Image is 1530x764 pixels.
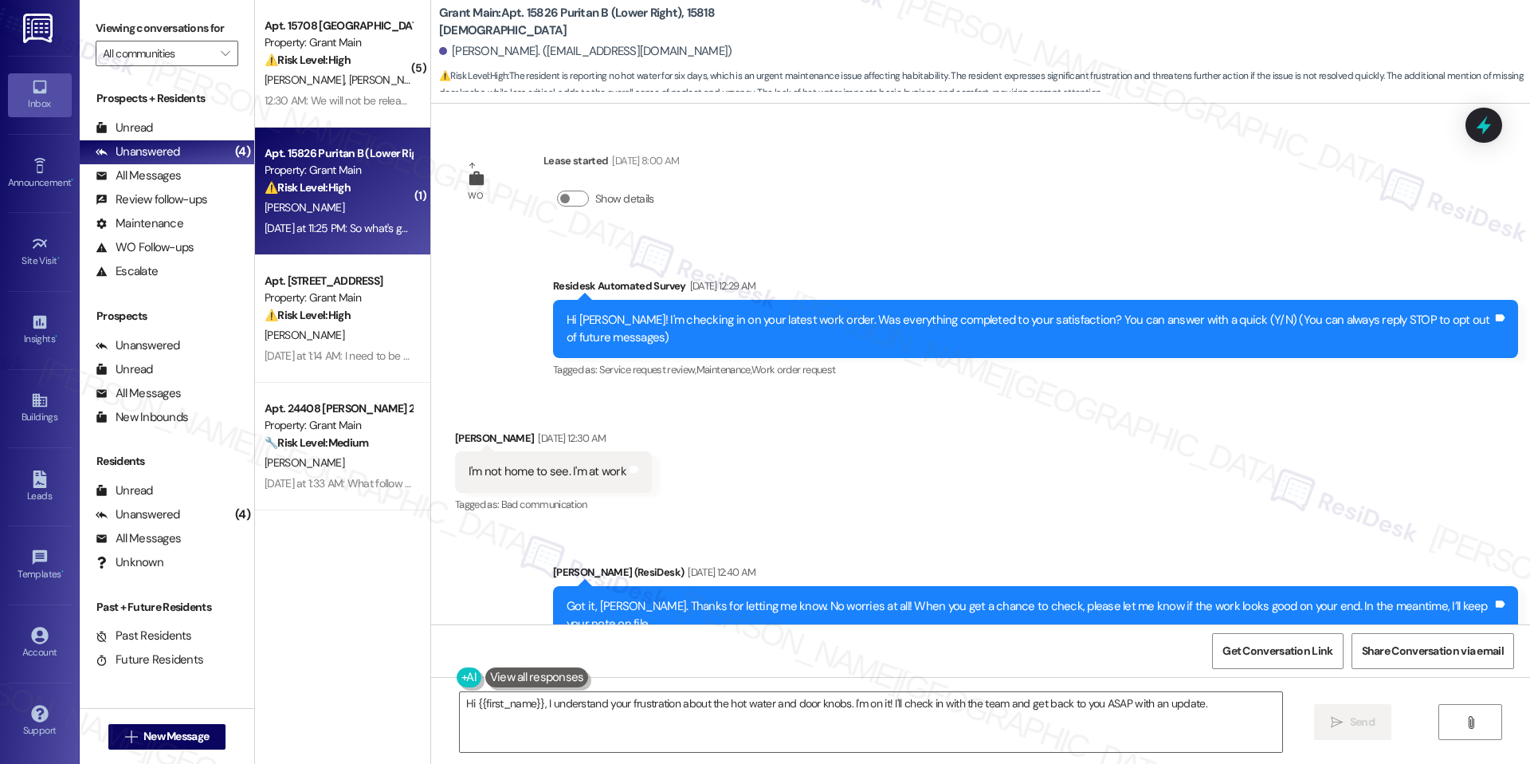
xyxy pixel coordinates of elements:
input: All communities [103,41,213,66]
div: Future Residents [96,652,203,668]
span: Get Conversation Link [1222,643,1332,660]
div: All Messages [96,530,181,547]
div: [DATE] 12:29 AM [686,278,756,294]
a: Inbox [8,73,72,116]
div: [DATE] at 1:14 AM: I need to be compensated for me spending my money to keeping the house smell d... [265,349,1214,363]
i:  [1331,716,1343,729]
span: [PERSON_NAME] [265,328,344,342]
div: [PERSON_NAME] (ResiDesk) [553,564,1518,586]
div: Apt. [STREET_ADDRESS] [265,273,412,289]
div: Prospects [80,308,254,325]
i:  [1465,716,1477,729]
span: Maintenance , [696,363,751,376]
span: New Message [143,728,209,745]
div: Residesk Automated Survey [553,278,1518,300]
span: • [55,331,57,342]
div: Hi [PERSON_NAME]! I'm checking in on your latest work order. Was everything completed to your sat... [567,312,1493,346]
div: (4) [231,502,254,527]
div: [DATE] 12:30 AM [534,430,606,447]
i:  [221,47,229,60]
div: Tagged as: [455,493,652,516]
div: New Inbounds [96,409,188,426]
div: Review follow-ups [96,191,207,208]
b: Grant Main: Apt. 15826 Puritan B (Lower Right), 15818 [DEMOGRAPHIC_DATA] [439,5,758,39]
div: Residents [80,453,254,470]
textarea: Hi {{first_name}}, I understand your frustration about the hot water and door knobs. I'm on it! I... [460,692,1282,752]
button: Share Conversation via email [1351,633,1514,669]
button: New Message [108,724,226,750]
a: Support [8,700,72,743]
div: Property: Grant Main [265,289,412,306]
div: Property: Grant Main [265,417,412,434]
i:  [125,731,137,743]
strong: ⚠️ Risk Level: High [265,180,351,195]
div: [PERSON_NAME] [455,430,652,452]
div: Got it, [PERSON_NAME]. Thanks for letting me know. No worries at all! When you get a chance to ch... [567,598,1493,632]
span: Send [1350,714,1375,731]
span: [PERSON_NAME] [265,200,344,215]
span: [PERSON_NAME] [265,455,344,470]
span: • [61,566,64,577]
div: Property: Grant Main [265,34,412,51]
span: Share Conversation via email [1362,643,1504,660]
button: Send [1314,704,1391,740]
div: Prospects + Residents [80,90,254,107]
div: All Messages [96,167,181,184]
div: [PERSON_NAME]. ([EMAIL_ADDRESS][DOMAIN_NAME]) [439,43,732,60]
div: 12:30 AM: We will not be releasing any rent until all the repairs are made according to the corre... [265,93,908,108]
a: Buildings [8,387,72,430]
div: Property: Grant Main [265,162,412,179]
span: Service request review , [599,363,696,376]
div: I'm not home to see. I'm at work [469,463,626,480]
div: Apt. 24408 [PERSON_NAME] 2, 24408 [PERSON_NAME] 2 [265,400,412,417]
div: [DATE] at 1:33 AM: What follow up questions [265,476,465,490]
span: • [57,253,60,264]
div: Unanswered [96,337,180,354]
span: [PERSON_NAME] [348,73,428,87]
span: : The resident is reporting no hot water for six days, which is an urgent maintenance issue affec... [439,68,1530,102]
label: Viewing conversations for [96,16,238,41]
strong: 🔧 Risk Level: Medium [265,435,368,450]
strong: ⚠️ Risk Level: High [265,308,351,322]
div: Unread [96,482,153,499]
a: Insights • [8,309,72,352]
div: Unanswered [96,506,180,523]
div: WO Follow-ups [96,239,194,256]
div: [DATE] 12:40 AM [684,564,755,581]
button: Get Conversation Link [1212,633,1343,669]
div: Unread [96,361,153,378]
div: All Messages [96,385,181,402]
div: Past + Future Residents [80,599,254,616]
div: [DATE] 8:00 AM [608,152,679,169]
div: Lease started [543,152,679,175]
div: Apt. 15708 [GEOGRAPHIC_DATA], 15708 [GEOGRAPHIC_DATA] [265,18,412,34]
div: Unknown [96,554,163,571]
div: [DATE] at 11:25 PM: So what's going on [DATE]? [265,221,473,235]
a: Site Visit • [8,230,72,274]
span: [PERSON_NAME] [265,73,349,87]
span: Work order request [751,363,835,376]
div: Past Residents [96,628,192,644]
div: WO [468,187,483,204]
a: Templates • [8,544,72,587]
div: Unread [96,120,153,136]
a: Leads [8,466,72,509]
a: Account [8,622,72,665]
div: Unanswered [96,144,180,160]
div: Escalate [96,263,158,280]
strong: ⚠️ Risk Level: High [265,53,351,67]
label: Show details [595,191,654,207]
span: Bad communication [501,498,587,511]
div: (4) [231,140,254,164]
strong: ⚠️ Risk Level: High [439,69,508,82]
div: Maintenance [96,215,183,232]
div: Apt. 15826 Puritan B (Lower Right), 15818 [DEMOGRAPHIC_DATA] [265,145,412,162]
div: Tagged as: [553,358,1518,381]
span: • [71,175,73,186]
img: ResiDesk Logo [23,14,56,43]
